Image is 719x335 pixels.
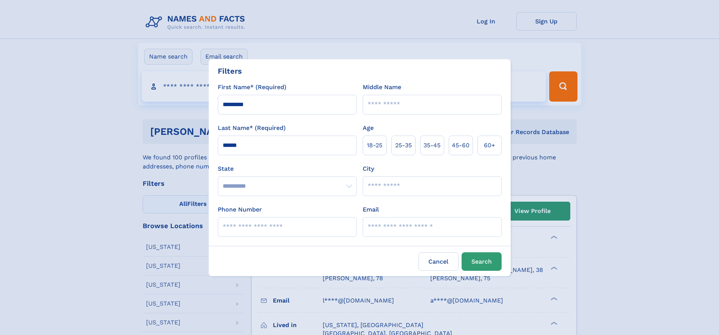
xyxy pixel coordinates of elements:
[363,205,379,214] label: Email
[218,164,357,173] label: State
[218,65,242,77] div: Filters
[363,124,374,133] label: Age
[218,83,286,92] label: First Name* (Required)
[462,252,502,271] button: Search
[423,141,440,150] span: 35‑45
[218,205,262,214] label: Phone Number
[367,141,382,150] span: 18‑25
[363,83,401,92] label: Middle Name
[363,164,374,173] label: City
[484,141,495,150] span: 60+
[395,141,412,150] span: 25‑35
[452,141,470,150] span: 45‑60
[218,124,286,133] label: Last Name* (Required)
[419,252,459,271] label: Cancel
